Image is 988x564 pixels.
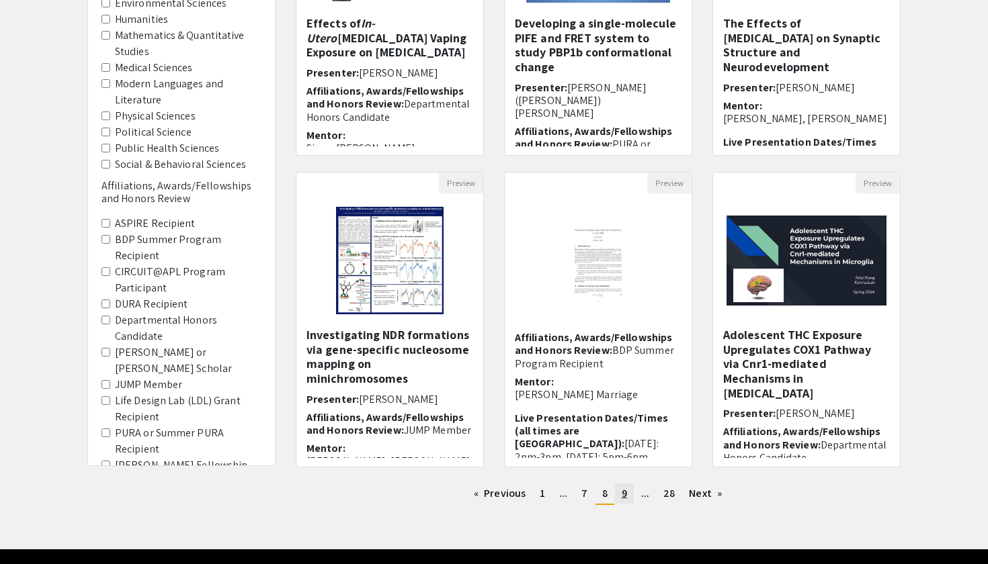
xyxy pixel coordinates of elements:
span: Affiliations, Awards/Fellowships and Honors Review: [306,410,464,437]
label: Mathematics & Quantitative Studies [115,28,261,60]
h6: Presenter: [306,66,473,79]
label: Departmental Honors Candidate [115,312,261,344]
span: Live Presentation Dates/Times (all times are [GEOGRAPHIC_DATA]): [723,135,876,175]
h6: Presenter: [723,81,890,94]
span: Mentor: [306,128,345,142]
span: 7 [581,486,587,500]
h5: Adolescent THC Exposure Upregulates COX1 Pathway via Cnr1-mediated Mechanisms in [MEDICAL_DATA] [723,328,890,400]
span: 28 [663,486,675,500]
img: <p>Adolescent THC Exposure Upregulates COX1 Pathway via Cnr1-mediated Mechanisms in Microglia</p> [713,202,900,319]
span: Departmental Honors Candidate [306,97,470,124]
div: Open Presentation <p>Foreground Emission from Polarized Synchrotron in the CMB</p> [504,172,692,467]
iframe: Chat [10,504,57,554]
button: Preview [439,173,483,193]
label: [PERSON_NAME] Fellowship Recipient [115,457,261,489]
h6: Presenter: [723,407,890,420]
label: Life Design Lab (LDL) Grant Recipient [115,393,261,425]
label: Public Health Sciences [115,140,219,156]
label: CIRCUIT@APL Program Participant [115,264,261,296]
span: Mentor: [723,99,762,113]
span: [PERSON_NAME] [359,66,438,80]
span: [PERSON_NAME] ([PERSON_NAME]) [PERSON_NAME] [515,81,647,120]
p: [PERSON_NAME], [PERSON_NAME] [723,112,890,125]
span: 9 [622,486,627,500]
label: Medical Sciences [115,60,193,76]
a: Next page [682,483,729,504]
span: Affiliations, Awards/Fellowships and Honors Review: [723,424,880,451]
span: Mentor: [515,375,554,389]
p: Sierra [PERSON_NAME], [PERSON_NAME] PhD, [PERSON_NAME] MD/PhD [306,142,473,181]
span: Mentor: [306,441,345,455]
h5: Effects of [MEDICAL_DATA] Vaping Exposure on [MEDICAL_DATA] [306,16,473,60]
label: Modern Languages and Literature [115,76,261,108]
span: [DATE]: 2pm-3pm, [DATE]: 5pm-6pm [515,436,659,463]
img: <p>Investigating NDR formations via gene-specific nucleosome mapping on minichromosomes</p> [323,193,457,328]
h5: The Effects of [MEDICAL_DATA] on Synaptic Structure and Neurodevelopment [723,16,890,74]
span: Affiliations, Awards/Fellowships and Honors Review: [515,124,672,151]
label: ASPIRE Recipient [115,216,196,232]
em: In-Utero [306,15,375,46]
label: Social & Behavioral Sciences [115,156,246,173]
span: [PERSON_NAME] [776,406,855,420]
span: Affiliations, Awards/Fellowships and Honors Review: [515,330,672,357]
label: Physical Sciences [115,108,196,124]
span: JUMP Member [404,423,471,437]
label: Political Science [115,124,192,140]
span: ... [559,486,567,500]
h5: Investigating NDR formations via gene-specific nucleosome mapping on minichromosomes [306,328,473,385]
p: [PERSON_NAME] Marriage [515,388,682,401]
span: Live Presentation Dates/Times (all times are [GEOGRAPHIC_DATA]): [515,411,668,451]
span: Departmental Honors Candidate [723,438,887,465]
label: BDP Summer Program Recipient [115,232,261,264]
label: JUMP Member [115,377,182,393]
button: Preview [856,173,900,193]
p: [PERSON_NAME], [PERSON_NAME] [306,455,473,467]
div: Open Presentation <p>Investigating NDR formations via gene-specific nucleosome mapping on minichr... [296,172,484,467]
label: PURA or Summer PURA Recipient [115,425,261,457]
span: 1 [540,486,545,500]
h6: Presenter: [515,81,682,120]
h5: Developing a single-molecule PIFE and FRET system to study PBP1b conformational change [515,16,682,74]
label: Humanities [115,11,168,28]
label: [PERSON_NAME] or [PERSON_NAME] Scholar [115,344,261,377]
h6: Affiliations, Awards/Fellowships and Honors Review [101,179,261,205]
span: [PERSON_NAME] [359,392,438,406]
h6: Presenter: [306,393,473,406]
span: ... [641,486,649,500]
span: 8 [602,486,608,500]
label: DURA Recipient [115,296,188,312]
button: Preview [647,173,692,193]
ul: Pagination [296,483,901,505]
span: BDP Summer Program Recipient [515,343,674,370]
span: Affiliations, Awards/Fellowships and Honors Review: [306,84,464,111]
span: [PERSON_NAME] [776,81,855,95]
a: Previous page [467,483,532,504]
img: <p>Foreground Emission from Polarized Synchrotron in the CMB</p> [543,193,653,328]
div: Open Presentation <p>Adolescent THC Exposure Upregulates COX1 Pathway via Cnr1-mediated Mechanism... [712,172,901,467]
